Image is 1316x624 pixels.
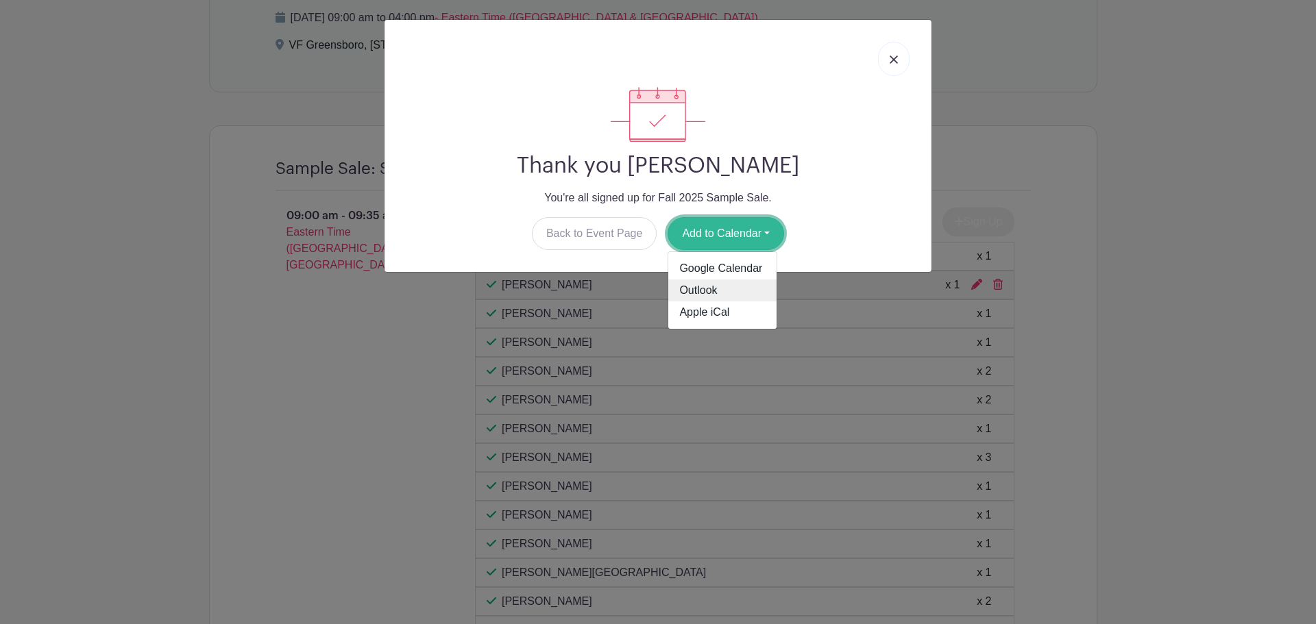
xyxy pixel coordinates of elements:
img: signup_complete-c468d5dda3e2740ee63a24cb0ba0d3ce5d8a4ecd24259e683200fb1569d990c8.svg [611,87,705,142]
h2: Thank you [PERSON_NAME] [395,153,921,179]
a: Back to Event Page [532,217,657,250]
a: Google Calendar [668,258,777,279]
img: close_button-5f87c8562297e5c2d7936805f587ecaba9071eb48480494691a3f1689db116b3.svg [890,55,898,64]
p: You're all signed up for Fall 2025 Sample Sale. [395,190,921,206]
a: Outlook [668,279,777,301]
button: Add to Calendar [668,217,784,250]
a: Apple iCal [668,301,777,323]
